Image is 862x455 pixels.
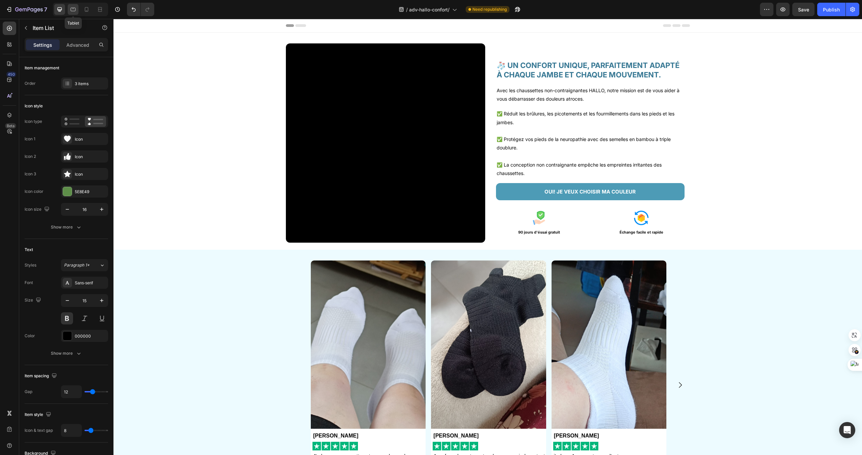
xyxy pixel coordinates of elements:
img: gempages_584109555860898373-1e1f4395-cca2-405e-8fed-4c786095bb7d.webp [521,192,535,206]
div: 5E8E49 [75,189,106,195]
div: Publish [823,6,840,13]
div: Icon 2 [25,153,36,160]
div: Icon type [25,118,42,125]
div: Show more [51,350,82,357]
div: Icon color [25,188,43,195]
p: Advanced [66,41,89,48]
p: 90 jours d'éssai gratuit [378,210,473,217]
img: gempages_584109555860898373-b466b86a-02c3-44e8-89ee-aad3ac59c030.jpg [438,242,553,410]
div: Icon & text gap [25,427,53,433]
h2: 🧦 UN CONFORT UNIQUE, PARFAITEMENT ADAPTÉ À CHAQUE JAMBE ET CHAQUE MOUVEMENT. [383,41,571,62]
div: 450 [6,72,16,77]
p: Item List [33,24,90,32]
img: gempages_584109555860898373-2e2a3eca-88ac-4bdd-87d4-988e7c431f5a.png [319,423,365,432]
button: Publish [817,3,846,16]
div: Icon size [25,205,51,214]
input: Auto [61,386,81,398]
p: Échange facile et rapide [480,210,576,217]
strong: [PERSON_NAME] [320,414,365,420]
div: Icon [75,136,106,142]
a: OUI! JE VEUX CHOISIR MA COULEUR [383,164,571,181]
div: Icon [75,171,106,177]
button: Paragraph 1* [61,259,108,271]
div: Icon [75,154,106,160]
button: Save [792,3,815,16]
div: Item style [25,410,53,419]
button: 7 [3,3,50,16]
div: Gap [25,389,32,395]
span: / [406,6,408,13]
p: OUI! JE VEUX CHOISIR MA COULEUR [431,168,522,177]
strong: [PERSON_NAME] [200,414,245,420]
img: gempages_584109555860898373-2e2a3eca-88ac-4bdd-87d4-988e7c431f5a.png [440,423,485,432]
div: Sans-serif [75,280,106,286]
span: adv-hallo-confort/ [409,6,450,13]
iframe: Design area [113,19,862,455]
button: Show more [25,221,108,233]
div: Styles [25,262,36,268]
div: 3 items [75,81,106,87]
div: 000000 [75,333,106,339]
img: gempages_584109555860898373-2e2a3eca-88ac-4bdd-87d4-988e7c431f5a.png [199,423,244,432]
div: Beta [5,123,16,129]
p: Settings [33,41,52,48]
p: ✅ La conception non contraignante empêche les empreintes irritantes des chaussettes. [383,142,570,159]
div: Open Intercom Messenger [839,422,855,438]
div: Text [25,247,33,253]
span: Save [798,7,809,12]
div: Icon 1 [25,136,35,142]
p: ✅ Réduit les brûlures, les picotements et les fourmillements dans les pieds et les jambes. [383,91,570,107]
strong: [PERSON_NAME] [440,414,486,420]
div: Order [25,80,36,86]
span: Need republishing [472,6,507,12]
div: Size [25,296,42,305]
img: gempages_584109555860898373-1715b4ba-5186-46bb-93bc-3330262837e1.jpg [197,242,312,410]
p: ✅ Protégez vos pieds de la neuropathie avec des semelles en bambou à triple doublure. [383,116,570,133]
div: Color [25,333,35,339]
div: Font [25,280,33,286]
p: Avec les chaussettes non-contraignantes HALLO, notre mission est de vous aider à vous débarrasser... [383,67,570,84]
div: Item management [25,65,59,71]
div: Icon 3 [25,171,36,177]
span: Paragraph 1* [64,262,90,268]
button: Show more [25,347,108,359]
div: Item spacing [25,372,58,381]
p: 7 [44,5,47,13]
img: gempages_584109555860898373-6eea65b0-07b8-4db5-9aad-b1e5f5294240.jpg [318,242,432,410]
div: Undo/Redo [127,3,154,16]
input: Auto [61,424,81,436]
button: Carousel Next Arrow [557,357,576,376]
video: Video [172,25,372,224]
img: gempages_584109555860898373-f92e46d3-d1fd-4cea-945e-b117d80cc1ac.webp [418,192,433,206]
div: Icon style [25,103,43,109]
div: Show more [51,224,82,231]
